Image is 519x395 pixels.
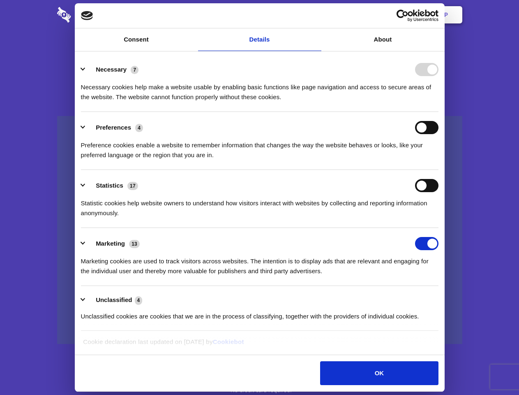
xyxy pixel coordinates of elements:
span: 4 [135,124,143,132]
a: Usercentrics Cookiebot - opens in a new window [367,9,438,22]
span: 7 [131,66,138,74]
a: Cookiebot [213,338,244,345]
label: Statistics [96,182,123,189]
button: OK [320,361,438,385]
div: Necessary cookies help make a website usable by enabling basic functions like page navigation and... [81,76,438,102]
button: Marketing (13) [81,237,145,250]
a: Pricing [241,2,277,28]
div: Unclassified cookies are cookies that we are in the process of classifying, together with the pro... [81,305,438,321]
h1: Eliminate Slack Data Loss. [57,37,462,67]
button: Statistics (17) [81,179,143,192]
iframe: Drift Widget Chat Controller [478,354,509,385]
a: About [321,28,445,51]
a: Details [198,28,321,51]
a: Wistia video thumbnail [57,116,462,344]
div: Preference cookies enable a website to remember information that changes the way the website beha... [81,134,438,160]
label: Preferences [96,124,131,131]
div: Cookie declaration last updated on [DATE] by [77,337,442,353]
a: Contact [333,2,371,28]
h4: Auto-redaction of sensitive data, encrypted data sharing and self-destructing private chats. Shar... [57,75,462,102]
span: 13 [129,240,140,248]
img: logo-wordmark-white-trans-d4663122ce5f474addd5e946df7df03e33cb6a1c49d2221995e7729f52c070b2.svg [57,7,127,23]
button: Preferences (4) [81,121,148,134]
label: Marketing [96,240,125,247]
button: Unclassified (4) [81,295,148,305]
span: 17 [127,182,138,190]
a: Consent [75,28,198,51]
img: logo [81,11,93,20]
a: Login [373,2,408,28]
button: Necessary (7) [81,63,144,76]
div: Statistic cookies help website owners to understand how visitors interact with websites by collec... [81,192,438,218]
span: 4 [135,296,143,304]
label: Necessary [96,66,127,73]
div: Marketing cookies are used to track visitors across websites. The intention is to display ads tha... [81,250,438,276]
